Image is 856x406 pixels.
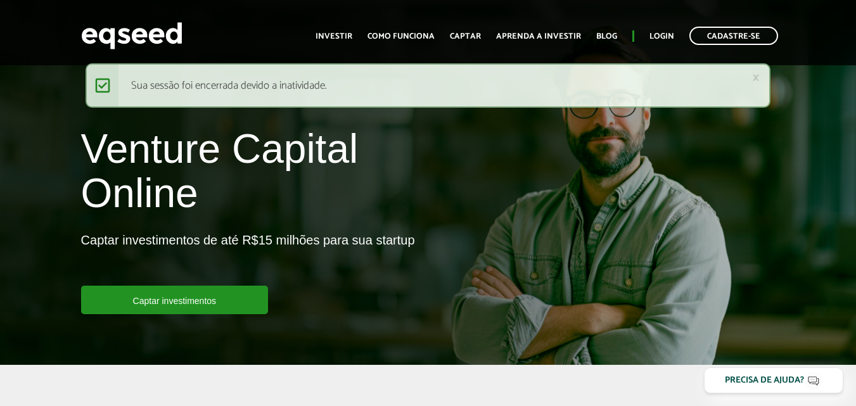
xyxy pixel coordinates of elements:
a: Investir [316,32,352,41]
a: × [752,71,760,84]
h1: Venture Capital Online [81,127,419,222]
img: EqSeed [81,19,182,53]
a: Captar investimentos [81,286,269,314]
a: Cadastre-se [689,27,778,45]
a: Blog [596,32,617,41]
p: Captar investimentos de até R$15 milhões para sua startup [81,232,415,286]
a: Captar [450,32,481,41]
a: Aprenda a investir [496,32,581,41]
div: Sua sessão foi encerrada devido a inatividade. [86,63,770,108]
a: Login [649,32,674,41]
a: Como funciona [367,32,435,41]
